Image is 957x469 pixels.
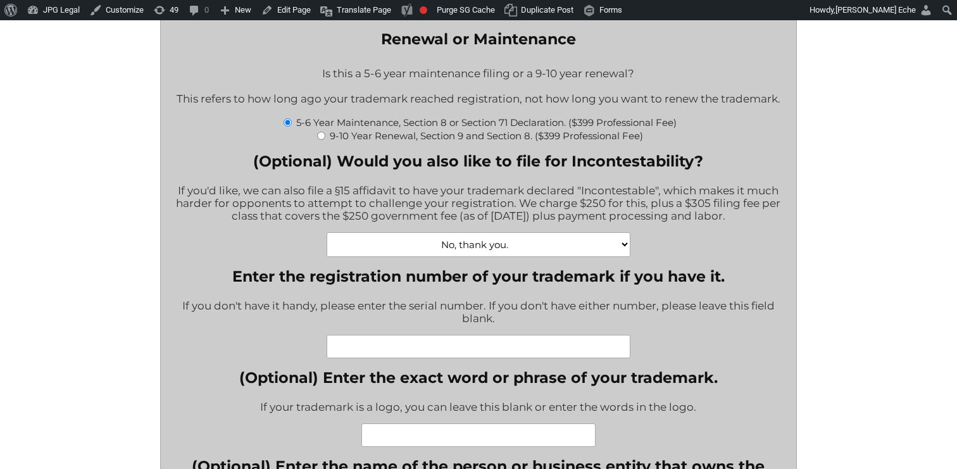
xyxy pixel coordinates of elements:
[420,6,427,14] div: Focus keyphrase not set
[170,176,787,232] div: If you'd like, we can also file a §15 affidavit to have your trademark declared "Incontestable", ...
[381,30,576,48] legend: Renewal or Maintenance
[170,291,787,335] div: If you don't have it handy, please enter the serial number. If you don't have either number, plea...
[835,5,916,15] span: [PERSON_NAME] Eche
[170,59,787,115] div: Is this a 5-6 year maintenance filing or a 9-10 year renewal? This refers to how long ago your tr...
[170,267,787,285] label: Enter the registration number of your trademark if you have it.
[330,130,643,142] label: 9-10 Year Renewal, Section 9 and Section 8. ($399 Professional Fee)
[239,368,718,387] label: (Optional) Enter the exact word or phrase of your trademark.
[296,116,677,128] label: 5-6 Year Maintenance, Section 8 or Section 71 Declaration. ($399 Professional Fee)
[170,152,787,170] label: (Optional) Would you also like to file for Incontestability?
[239,392,718,423] div: If your trademark is a logo, you can leave this blank or enter the words in the logo.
